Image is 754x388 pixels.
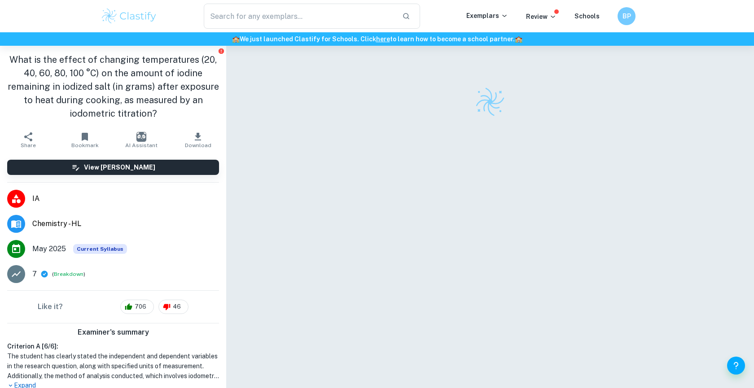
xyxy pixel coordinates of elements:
button: Download [170,127,226,153]
img: Clastify logo [101,7,158,25]
button: Breakdown [54,270,83,278]
h6: Like it? [38,301,63,312]
img: Clastify logo [474,86,506,118]
h6: Examiner's summary [4,327,223,338]
button: Bookmark [57,127,113,153]
button: BP [618,7,636,25]
h6: BP [622,11,632,21]
span: IA [32,193,219,204]
a: Schools [574,13,600,20]
span: Download [185,142,211,148]
input: Search for any exemplars... [204,4,395,29]
p: Review [526,12,557,22]
span: 46 [168,302,186,311]
button: AI Assistant [113,127,170,153]
span: 🏫 [232,35,240,43]
span: Chemistry - HL [32,218,219,229]
p: 7 [32,269,37,279]
h6: Criterion A [ 6 / 6 ]: [7,341,219,351]
div: 46 [158,300,188,314]
h1: What is the effect of changing temperatures (20, 40, 60, 80, 100 °C) on the amount of iodine rema... [7,53,219,120]
div: This exemplar is based on the current syllabus. Feel free to refer to it for inspiration/ideas wh... [73,244,127,254]
a: here [376,35,390,43]
h6: View [PERSON_NAME] [84,162,155,172]
div: 706 [120,300,154,314]
h6: We just launched Clastify for Schools. Click to learn how to become a school partner. [2,34,752,44]
button: Help and Feedback [727,357,745,375]
h1: The student has clearly stated the independent and dependent variables in the research question, ... [7,351,219,381]
span: Share [21,142,36,148]
button: Report issue [218,48,224,54]
span: Bookmark [71,142,99,148]
button: View [PERSON_NAME] [7,160,219,175]
span: 🏫 [515,35,522,43]
span: AI Assistant [125,142,158,148]
span: 706 [130,302,151,311]
img: AI Assistant [136,132,146,142]
span: Current Syllabus [73,244,127,254]
span: May 2025 [32,244,66,254]
p: Exemplars [466,11,508,21]
span: ( ) [52,270,85,279]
